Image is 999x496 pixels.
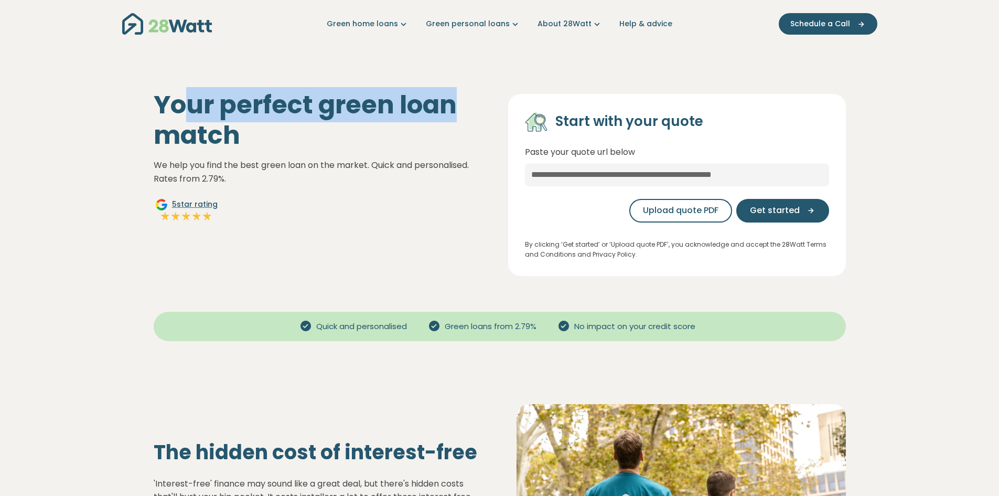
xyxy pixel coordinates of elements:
[191,211,202,221] img: Full star
[525,239,829,259] p: By clicking ‘Get started’ or ‘Upload quote PDF’, you acknowledge and accept the 28Watt Terms and ...
[779,13,877,35] button: Schedule a Call
[538,18,603,29] a: About 28Watt
[629,199,732,223] button: Upload quote PDF
[170,211,181,221] img: Full star
[154,90,491,150] h1: Your perfect green loan match
[736,199,829,223] button: Get started
[122,13,212,35] img: 28Watt
[555,113,703,131] h4: Start with your quote
[155,198,168,211] img: Google
[181,211,191,221] img: Full star
[426,18,521,29] a: Green personal loans
[327,18,409,29] a: Green home loans
[525,145,829,159] p: Paste your quote url below
[750,204,800,217] span: Get started
[154,440,483,465] h2: The hidden cost of interest-free
[643,204,718,217] span: Upload quote PDF
[312,321,411,333] span: Quick and personalised
[172,199,218,210] span: 5 star rating
[154,198,219,224] a: Google5star ratingFull starFull starFull starFull starFull star
[122,10,877,37] nav: Main navigation
[160,211,170,221] img: Full star
[441,321,541,333] span: Green loans from 2.79%
[790,18,850,29] span: Schedule a Call
[154,159,491,185] p: We help you find the best green loan on the market. Quick and personalised. Rates from 2.79%.
[619,18,672,29] a: Help & advice
[570,321,700,333] span: No impact on your credit score
[202,211,212,221] img: Full star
